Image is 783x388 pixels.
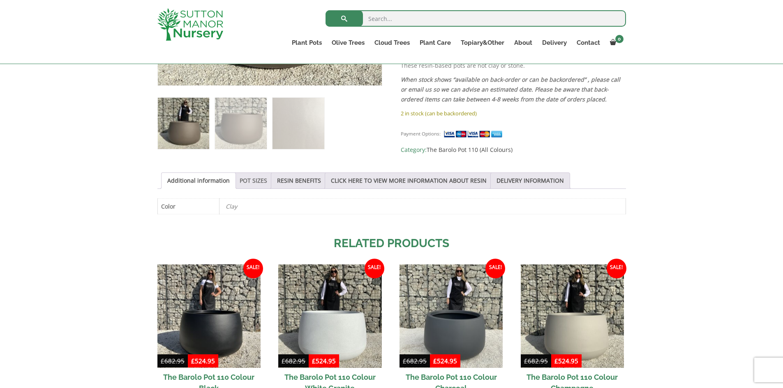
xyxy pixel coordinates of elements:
img: The Barolo Pot 110 Colour Charcoal [400,264,503,367]
img: The Barolo Pot 110 Colour Clay - Image 3 [273,98,324,149]
span: Sale! [243,259,263,278]
p: Clay [226,199,619,214]
a: Plant Pots [287,37,327,48]
span: £ [554,357,558,365]
span: £ [282,357,285,365]
img: The Barolo Pot 110 Colour Black [157,264,261,367]
img: The Barolo Pot 110 Colour Clay - Image 2 [215,98,266,149]
table: Product Details [157,198,626,214]
a: Plant Care [415,37,456,48]
bdi: 524.95 [191,357,215,365]
span: Sale! [365,259,384,278]
a: Cloud Trees [370,37,415,48]
a: Delivery [537,37,572,48]
img: The Barolo Pot 110 Colour Clay [158,98,209,149]
span: Sale! [485,259,505,278]
p: 2 in stock (can be backordered) [401,108,626,118]
span: £ [312,357,316,365]
a: About [509,37,537,48]
span: £ [433,357,437,365]
span: 0 [615,35,624,43]
a: CLICK HERE TO VIEW MORE INFORMATION ABOUT RESIN [331,173,487,188]
bdi: 682.95 [282,357,305,365]
img: payment supported [443,130,505,138]
a: Olive Trees [327,37,370,48]
th: Color [157,198,219,214]
a: Contact [572,37,605,48]
a: The Barolo Pot 110 (All Colours) [427,146,513,154]
span: £ [191,357,195,365]
bdi: 682.95 [161,357,185,365]
span: Sale! [607,259,626,278]
bdi: 682.95 [524,357,548,365]
p: These resin-based pots are not clay or stone. [401,61,626,71]
a: 0 [605,37,626,48]
a: POT SIZES [240,173,267,188]
small: Payment Options: [401,131,441,137]
h2: Related products [157,235,626,252]
a: Topiary&Other [456,37,509,48]
input: Search... [326,10,626,27]
em: When stock shows “available on back-order or can be backordered” , please call or email us so we ... [401,76,620,103]
span: Category: [401,145,626,155]
a: Additional information [167,173,230,188]
a: RESIN BENEFITS [277,173,321,188]
span: £ [524,357,528,365]
bdi: 524.95 [312,357,336,365]
span: £ [403,357,407,365]
bdi: 682.95 [403,357,427,365]
img: The Barolo Pot 110 Colour White Granite [278,264,381,367]
a: DELIVERY INFORMATION [497,173,564,188]
bdi: 524.95 [554,357,578,365]
bdi: 524.95 [433,357,457,365]
img: The Barolo Pot 110 Colour Champagne [521,264,624,367]
span: £ [161,357,164,365]
img: logo [157,8,223,41]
